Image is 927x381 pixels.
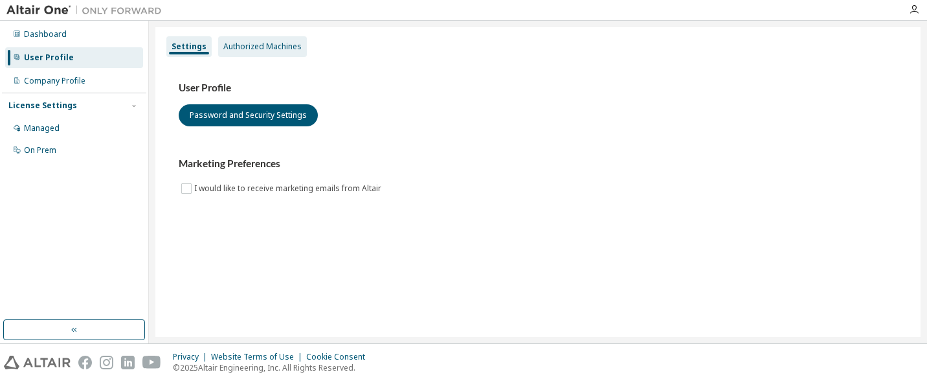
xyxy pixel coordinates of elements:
div: On Prem [24,145,56,156]
div: Website Terms of Use [211,352,306,362]
img: youtube.svg [142,356,161,369]
div: Cookie Consent [306,352,373,362]
img: Altair One [6,4,168,17]
div: Company Profile [24,76,85,86]
h3: User Profile [179,82,897,95]
div: Dashboard [24,29,67,40]
div: User Profile [24,52,74,63]
img: facebook.svg [78,356,92,369]
img: instagram.svg [100,356,113,369]
img: linkedin.svg [121,356,135,369]
div: Settings [172,41,207,52]
div: Privacy [173,352,211,362]
h3: Marketing Preferences [179,157,897,170]
div: Authorized Machines [223,41,302,52]
label: I would like to receive marketing emails from Altair [194,181,384,196]
img: altair_logo.svg [4,356,71,369]
div: Managed [24,123,60,133]
div: License Settings [8,100,77,111]
p: © 2025 Altair Engineering, Inc. All Rights Reserved. [173,362,373,373]
button: Password and Security Settings [179,104,318,126]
